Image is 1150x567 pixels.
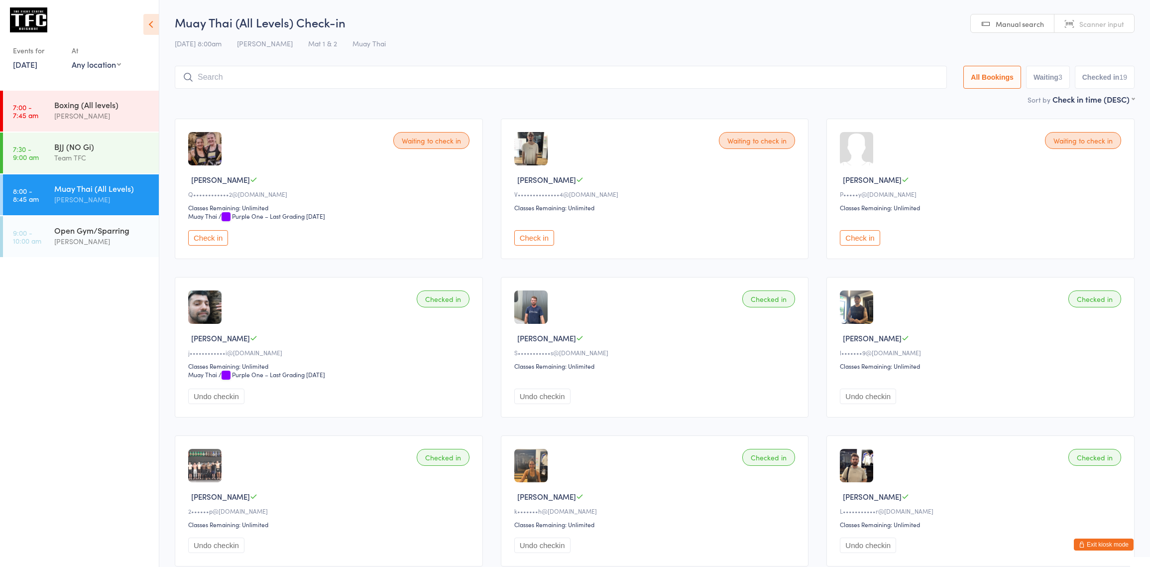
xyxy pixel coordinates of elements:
div: Muay Thai [188,370,217,379]
div: Team TFC [54,152,150,163]
time: 9:00 - 10:00 am [13,229,41,245]
button: Check in [514,230,554,246]
span: / Purple One – Last Grading [DATE] [219,212,325,220]
span: Mat 1 & 2 [308,38,337,48]
button: Undo checkin [840,538,896,553]
button: Waiting3 [1026,66,1070,89]
div: Q••••••••••••2@[DOMAIN_NAME] [188,190,472,198]
img: The Fight Centre Brisbane [10,7,47,32]
div: Checked in [417,449,469,466]
h2: Muay Thai (All Levels) Check-in [175,14,1135,30]
div: Open Gym/Sparring [54,225,150,236]
div: Events for [13,42,62,59]
div: Checked in [742,290,795,307]
div: 2••••••p@[DOMAIN_NAME] [188,507,472,515]
button: Undo checkin [188,389,244,404]
span: Scanner input [1079,19,1124,29]
img: image1727144622.png [514,132,548,165]
div: Classes Remaining: Unlimited [514,362,799,370]
div: Classes Remaining: Unlimited [514,520,799,529]
button: Undo checkin [840,389,896,404]
div: Classes Remaining: Unlimited [188,362,472,370]
time: 8:00 - 8:45 am [13,187,39,203]
div: Classes Remaining: Unlimited [188,520,472,529]
div: L•••••••••••r@[DOMAIN_NAME] [840,507,1124,515]
a: 7:00 -7:45 amBoxing (All levels)[PERSON_NAME] [3,91,159,132]
img: image1686177504.png [188,449,222,482]
span: [PERSON_NAME] [843,333,902,343]
div: Classes Remaining: Unlimited [840,203,1124,212]
div: 19 [1119,73,1127,81]
button: Undo checkin [514,389,571,404]
div: Any location [72,59,121,70]
a: 7:30 -9:00 amBJJ (NO Gi)Team TFC [3,133,159,173]
div: Checked in [417,290,469,307]
div: S•••••••••••s@[DOMAIN_NAME] [514,348,799,357]
button: Exit kiosk mode [1074,539,1134,551]
span: / Purple One – Last Grading [DATE] [219,370,325,379]
div: Muay Thai [188,212,217,220]
div: BJJ (NO Gi) [54,141,150,152]
div: Checked in [742,449,795,466]
time: 7:00 - 7:45 am [13,103,38,119]
span: Manual search [996,19,1044,29]
div: Classes Remaining: Unlimited [514,203,799,212]
div: Checked in [1068,449,1121,466]
div: [PERSON_NAME] [54,236,150,247]
div: l•••••••9@[DOMAIN_NAME] [840,348,1124,357]
div: [PERSON_NAME] [54,110,150,122]
span: Muay Thai [352,38,386,48]
div: Checked in [1068,290,1121,307]
span: [DATE] 8:00am [175,38,222,48]
div: j••••••••••••i@[DOMAIN_NAME] [188,348,472,357]
span: [PERSON_NAME] [517,333,576,343]
img: image1723521803.png [188,290,222,324]
button: Checked in19 [1075,66,1135,89]
span: [PERSON_NAME] [843,491,902,502]
div: Waiting to check in [1045,132,1121,149]
div: Classes Remaining: Unlimited [840,362,1124,370]
div: Waiting to check in [719,132,795,149]
label: Sort by [1028,95,1050,105]
span: [PERSON_NAME] [191,491,250,502]
a: 8:00 -8:45 amMuay Thai (All Levels)[PERSON_NAME] [3,174,159,215]
span: [PERSON_NAME] [517,491,576,502]
img: image1744103276.png [840,449,873,482]
span: [PERSON_NAME] [237,38,293,48]
input: Search [175,66,947,89]
span: [PERSON_NAME] [843,174,902,185]
span: [PERSON_NAME] [517,174,576,185]
button: Undo checkin [188,538,244,553]
span: [PERSON_NAME] [191,174,250,185]
img: image1728594162.png [840,290,873,324]
div: At [72,42,121,59]
div: Waiting to check in [393,132,469,149]
div: 3 [1058,73,1062,81]
div: [PERSON_NAME] [54,194,150,205]
time: 7:30 - 9:00 am [13,145,39,161]
div: P•••••y@[DOMAIN_NAME] [840,190,1124,198]
span: [PERSON_NAME] [191,333,250,343]
div: V••••••••••••••4@[DOMAIN_NAME] [514,190,799,198]
div: k•••••••h@[DOMAIN_NAME] [514,507,799,515]
a: 9:00 -10:00 amOpen Gym/Sparring[PERSON_NAME] [3,216,159,257]
img: image1748242595.png [188,132,222,165]
a: [DATE] [13,59,37,70]
img: image1745831691.png [514,449,548,482]
button: All Bookings [963,66,1021,89]
div: Classes Remaining: Unlimited [840,520,1124,529]
div: Boxing (All levels) [54,99,150,110]
div: Muay Thai (All Levels) [54,183,150,194]
button: Undo checkin [514,538,571,553]
div: Check in time (DESC) [1052,94,1135,105]
button: Check in [840,230,880,246]
img: image1728078459.png [514,290,548,324]
div: Classes Remaining: Unlimited [188,203,472,212]
button: Check in [188,230,228,246]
